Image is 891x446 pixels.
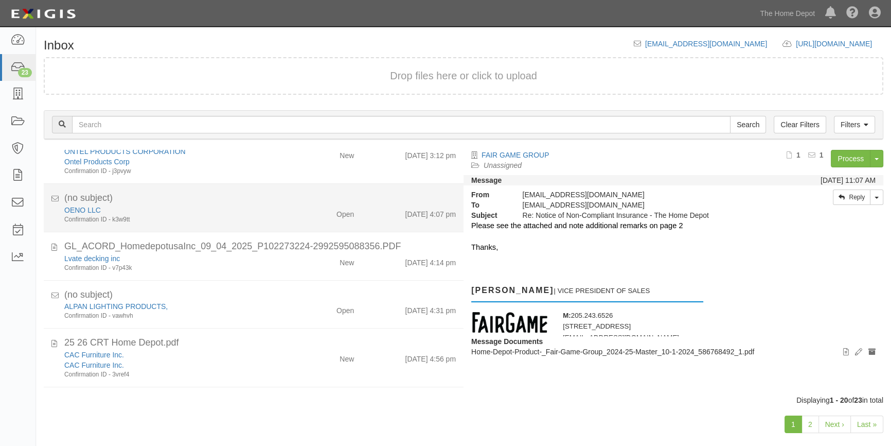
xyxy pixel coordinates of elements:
div: [DATE] 4:31 pm [405,301,456,316]
a: Ontel Products Corp [64,158,130,166]
div: New [340,146,354,161]
a: Process [831,150,870,167]
div: Ontel Products Corp [64,157,286,167]
a: FAIR GAME GROUP [482,151,549,159]
div: Confirmation ID - vawhvh [64,312,286,320]
div: Open [336,301,354,316]
div: Please see the attached and note additional remarks on page 2 [471,220,876,231]
div: [DATE] 11:07 AM [821,175,876,185]
div: 23 [18,68,32,77]
div: Re: Notice of Non-Compliant Insurance - The Home Depot [515,210,771,220]
a: Unassigned [484,161,522,169]
div: (no subject) [64,192,456,205]
a: CAC Furniture Inc. [64,361,124,369]
div: 25 26 CRT Home Depot.pdf [64,336,456,350]
b: 1 [796,151,800,159]
div: Thanks, [471,242,876,253]
div: [EMAIL_ADDRESS][DOMAIN_NAME] [515,190,771,200]
div: Confirmation ID - v7p43k [64,264,286,272]
a: ALPAN LIGHTING PRODUCTS, [64,302,168,311]
a: Clear Filters [774,116,826,133]
b: 1 - 20 [830,396,848,404]
a: CAC Furniture Inc. [64,351,124,359]
div: (no subject) [64,288,456,302]
div: [DATE] 4:56 pm [405,350,456,364]
div: [DATE] 3:12 pm [405,146,456,161]
a: 2 [801,416,819,433]
strong: Message Documents [471,337,543,346]
a: [URL][DOMAIN_NAME] [796,40,883,48]
span: 205.243.6526 [563,312,613,319]
span: | VICE PRESIDENT OF SALES [554,287,650,295]
a: [EMAIL_ADDRESS][DOMAIN_NAME] [645,40,767,48]
p: Home-Depot-Product-_Fair-Game-Group_2024-25-Master_10-1-2024_586768492_1.pdf [471,347,876,357]
img: 6501cc40a6d25.jpg [471,311,548,342]
h1: Inbox [44,39,74,52]
a: Last » [850,416,883,433]
strong: To [464,200,515,210]
div: Displaying of in total [36,395,891,405]
div: CAC Furniture Inc. [64,350,286,360]
a: Lvate decking inc [64,254,120,263]
b: [PERSON_NAME] [471,286,554,295]
a: Filters [834,116,875,133]
i: Archive document [868,349,876,356]
strong: From [464,190,515,200]
input: Search [730,116,766,133]
div: Lvate decking inc [64,253,286,264]
a: Next › [818,416,851,433]
div: New [340,253,354,268]
div: New [340,350,354,364]
b: M: [563,312,571,319]
div: Confirmation ID - 3vref4 [64,370,286,379]
b: 23 [854,396,862,404]
i: Edit document [855,349,862,356]
strong: Message [471,176,502,184]
div: GL_ACORD_HomedepotusaInc_09_04_2025_P102273224-2992595088356.PDF [64,240,456,253]
div: party-eewhem@sbainsurance.homedepot.com [515,200,771,210]
a: 1 [785,416,802,433]
input: Search [72,116,730,133]
a: Reply [833,190,870,205]
div: Open [336,205,354,219]
a: The Home Depot [755,3,820,24]
i: View [843,349,849,356]
a: OENO LLC [64,206,101,214]
div: CAC Furniture Inc. [64,360,286,370]
img: logo-5460c22ac91f19d4615b14bd174203de0afe785f0fc80cf4dbbc73dc1793850b.png [8,5,79,23]
button: Drop files here or click to upload [390,68,537,83]
span: [STREET_ADDRESS] [563,322,631,330]
div: [DATE] 4:14 pm [405,253,456,268]
i: Help Center - Complianz [846,7,859,20]
div: ONTEL PRODUCTS CORPORATION [64,146,286,157]
strong: Subject [464,210,515,220]
a: ONTEL PRODUCTS CORPORATION [64,147,186,156]
b: 1 [819,151,824,159]
div: Confirmation ID - j3pvyw [64,167,286,176]
div: [DATE] 4:07 pm [405,205,456,219]
div: Confirmation ID - k3w9tt [64,215,286,224]
span: [EMAIL_ADDRESS][DOMAIN_NAME] [563,334,679,341]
